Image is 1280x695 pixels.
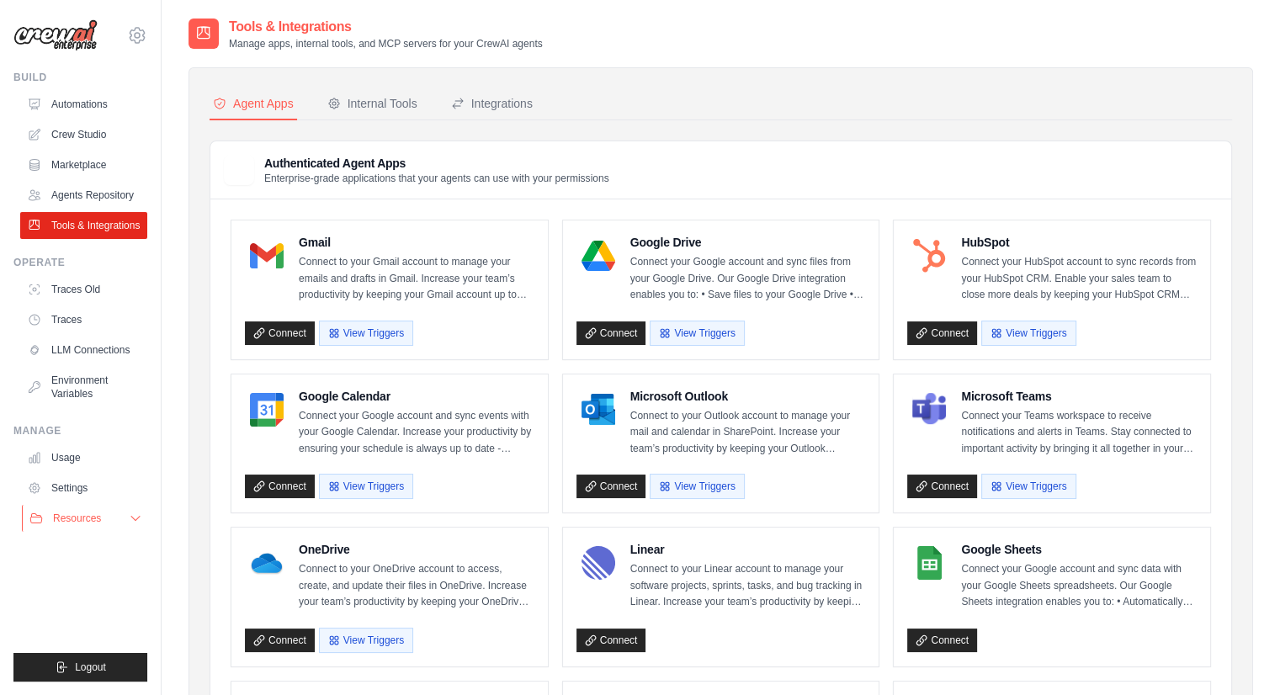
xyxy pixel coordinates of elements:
div: Internal Tools [327,95,417,112]
img: Google Calendar Logo [250,393,284,427]
button: Resources [22,505,149,532]
img: HubSpot Logo [912,239,946,273]
a: Crew Studio [20,121,147,148]
h4: HubSpot [961,234,1197,251]
a: LLM Connections [20,337,147,363]
p: Enterprise-grade applications that your agents can use with your permissions [264,172,609,185]
p: Connect your Google account and sync events with your Google Calendar. Increase your productivity... [299,408,534,458]
div: Manage [13,424,147,438]
a: Traces [20,306,147,333]
p: Manage apps, internal tools, and MCP servers for your CrewAI agents [229,37,543,50]
p: Connect to your Gmail account to manage your emails and drafts in Gmail. Increase your team’s pro... [299,254,534,304]
button: Internal Tools [324,88,421,120]
img: Logo [13,19,98,51]
div: Agent Apps [213,95,294,112]
a: Connect [907,629,977,652]
a: Usage [20,444,147,471]
a: Connect [245,629,315,652]
img: Linear Logo [582,546,615,580]
a: Connect [907,475,977,498]
h2: Tools & Integrations [229,17,543,37]
a: Agents Repository [20,182,147,209]
h4: Gmail [299,234,534,251]
img: Google Sheets Logo [912,546,946,580]
a: Connect [576,321,646,345]
p: Connect your Google account and sync files from your Google Drive. Our Google Drive integration e... [630,254,866,304]
a: Connect [576,629,646,652]
p: Connect to your OneDrive account to access, create, and update their files in OneDrive. Increase ... [299,561,534,611]
button: View Triggers [650,321,744,346]
h4: Microsoft Outlook [630,388,866,405]
h4: Microsoft Teams [961,388,1197,405]
button: View Triggers [981,321,1076,346]
a: Connect [245,475,315,498]
span: Resources [53,512,101,525]
p: Connect to your Linear account to manage your software projects, sprints, tasks, and bug tracking... [630,561,866,611]
a: Environment Variables [20,367,147,407]
a: Marketplace [20,151,147,178]
button: View Triggers [981,474,1076,499]
a: Settings [20,475,147,501]
h3: Authenticated Agent Apps [264,155,609,172]
button: Logout [13,653,147,682]
img: OneDrive Logo [250,546,284,580]
a: Connect [576,475,646,498]
p: Connect your Google account and sync data with your Google Sheets spreadsheets. Our Google Sheets... [961,561,1197,611]
button: Integrations [448,88,536,120]
h4: Google Sheets [961,541,1197,558]
p: Connect to your Outlook account to manage your mail and calendar in SharePoint. Increase your tea... [630,408,866,458]
img: Gmail Logo [250,239,284,273]
div: Operate [13,256,147,269]
div: Build [13,71,147,84]
div: Integrations [451,95,533,112]
h4: Google Drive [630,234,866,251]
a: Tools & Integrations [20,212,147,239]
a: Connect [245,321,315,345]
img: Google Drive Logo [582,239,615,273]
span: Logout [75,661,106,674]
button: Agent Apps [210,88,297,120]
h4: Linear [630,541,866,558]
h4: Google Calendar [299,388,534,405]
a: Connect [907,321,977,345]
p: Connect your Teams workspace to receive notifications and alerts in Teams. Stay connected to impo... [961,408,1197,458]
button: View Triggers [319,628,413,653]
a: Traces Old [20,276,147,303]
h4: OneDrive [299,541,534,558]
button: View Triggers [650,474,744,499]
button: View Triggers [319,474,413,499]
img: Microsoft Teams Logo [912,393,946,427]
a: Automations [20,91,147,118]
button: View Triggers [319,321,413,346]
img: Microsoft Outlook Logo [582,393,615,427]
p: Connect your HubSpot account to sync records from your HubSpot CRM. Enable your sales team to clo... [961,254,1197,304]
